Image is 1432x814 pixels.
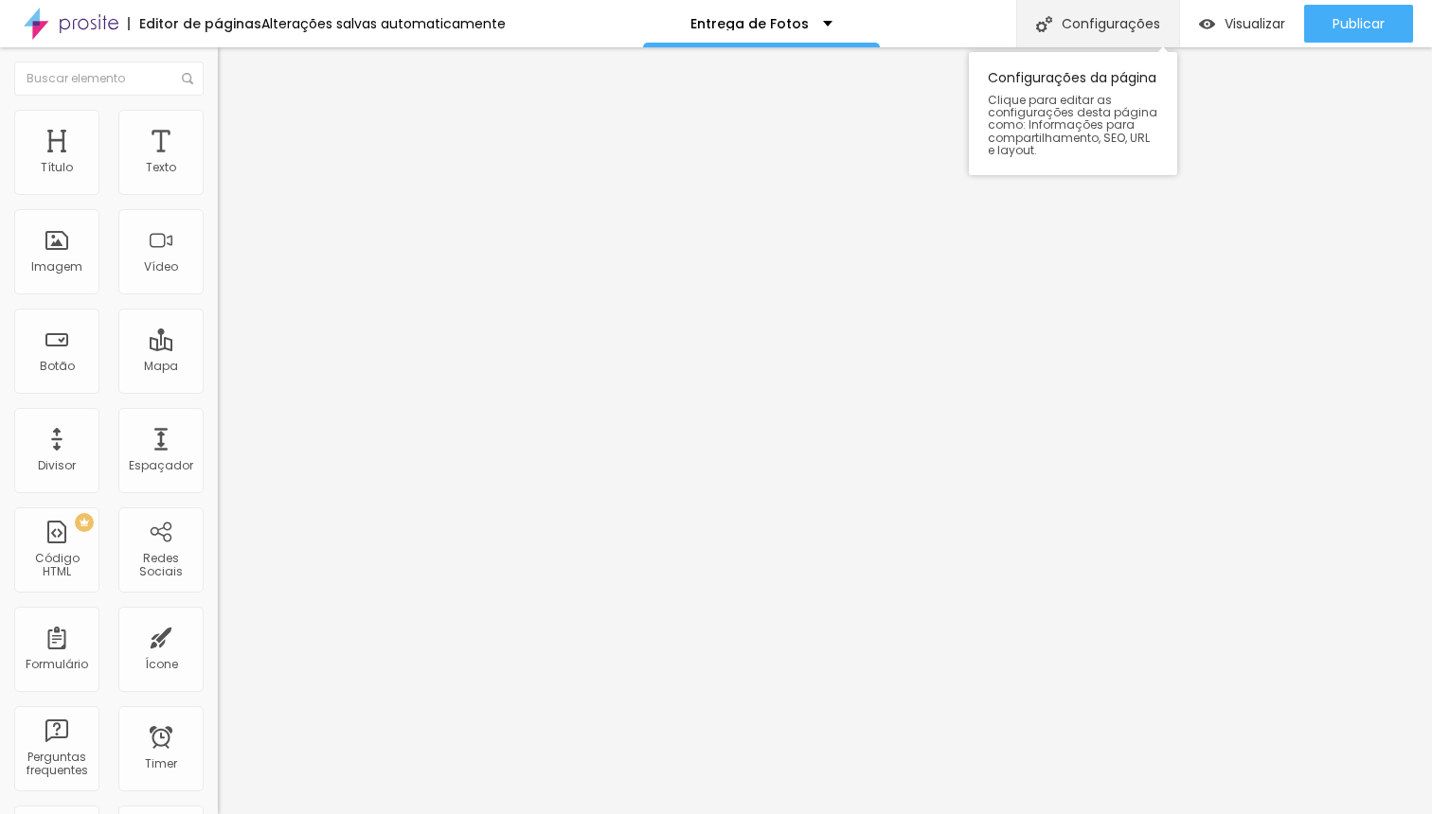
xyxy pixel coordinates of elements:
img: Icone [1036,16,1052,32]
input: Buscar elemento [14,62,204,96]
img: view-1.svg [1199,16,1215,32]
div: Código HTML [19,552,94,579]
div: Formulário [26,658,88,671]
div: Espaçador [129,459,193,472]
div: Editor de páginas [128,17,261,30]
p: Entrega de Fotos [690,17,809,30]
div: Alterações salvas automaticamente [261,17,506,30]
div: Perguntas frequentes [19,751,94,778]
button: Publicar [1304,5,1413,43]
div: Título [41,161,73,174]
span: Publicar [1333,16,1385,31]
div: Mapa [144,360,178,373]
div: Texto [146,161,176,174]
span: Visualizar [1225,16,1285,31]
div: Ícone [145,658,178,671]
div: Configurações da página [969,52,1177,175]
div: Redes Sociais [123,552,198,579]
button: Visualizar [1180,5,1304,43]
iframe: Editor [218,47,1432,814]
span: Clique para editar as configurações desta página como: Informações para compartilhamento, SEO, UR... [988,94,1158,156]
div: Vídeo [144,260,178,274]
div: Imagem [31,260,82,274]
img: Icone [182,73,193,84]
div: Divisor [38,459,76,472]
div: Botão [40,360,75,373]
div: Timer [145,757,177,770]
